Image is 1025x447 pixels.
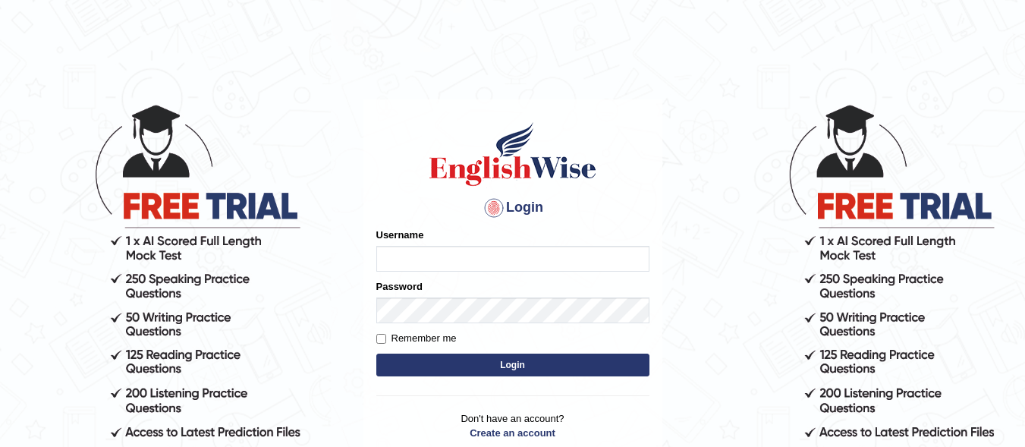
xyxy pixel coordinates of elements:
[376,279,423,294] label: Password
[376,334,386,344] input: Remember me
[376,354,649,376] button: Login
[376,426,649,440] a: Create an account
[376,228,424,242] label: Username
[376,331,457,346] label: Remember me
[426,120,599,188] img: Logo of English Wise sign in for intelligent practice with AI
[376,196,649,220] h4: Login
